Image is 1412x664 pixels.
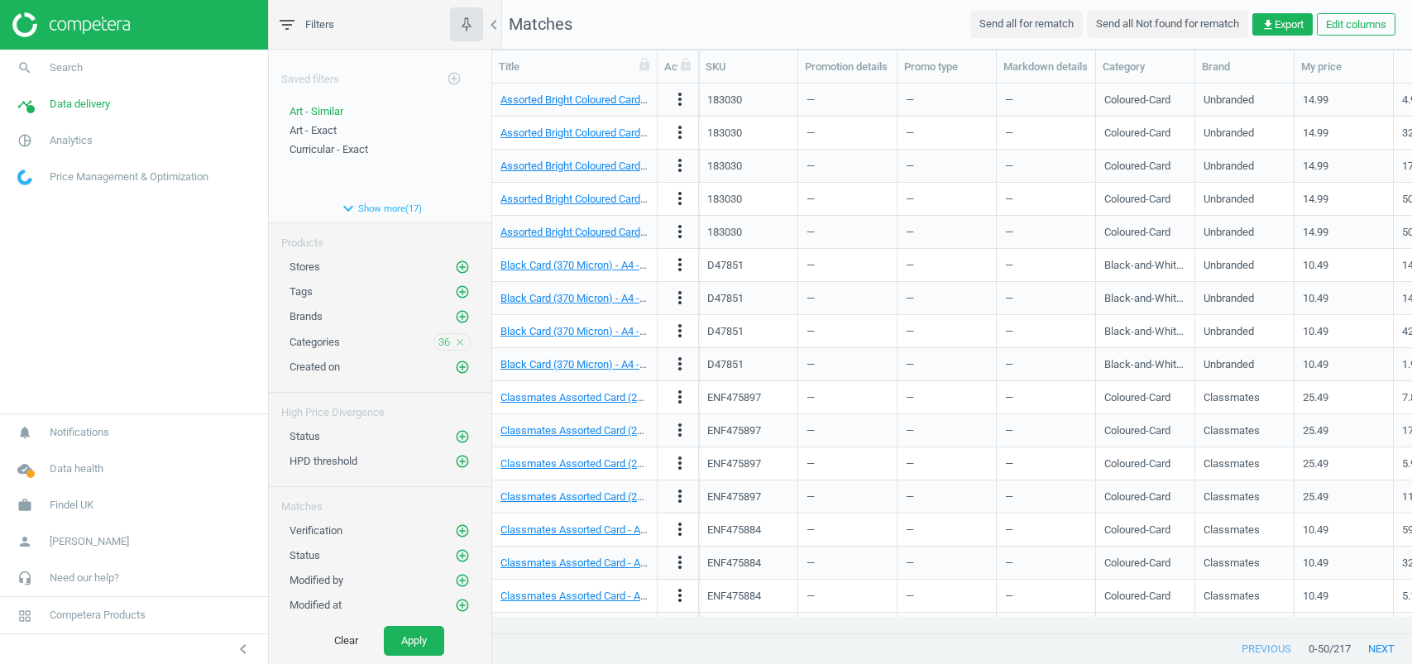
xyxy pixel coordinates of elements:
[707,589,761,604] div: ENF475884
[707,159,742,174] div: 183030
[670,420,690,442] button: more_vert
[1104,556,1170,571] div: Coloured-Card
[1005,449,1087,478] div: —
[455,454,470,469] i: add_circle_outline
[9,490,41,521] i: work
[454,428,471,445] button: add_circle_outline
[1303,383,1385,412] div: 25.49
[290,524,342,537] span: Verification
[707,93,742,107] div: 183030
[904,60,989,74] div: Promo type
[707,324,744,339] div: D47851
[384,626,444,656] button: Apply
[707,258,744,273] div: D47851
[906,118,988,147] div: —
[807,118,888,147] div: —
[906,383,988,412] div: —
[290,143,368,155] span: Curricular - Exact
[1087,11,1248,37] button: Send all Not found for rematch
[670,486,690,508] button: more_vert
[670,321,690,342] button: more_vert
[805,60,890,74] div: Promotion details
[906,350,988,379] div: —
[707,192,742,207] div: 183030
[1301,60,1386,74] div: My price
[670,288,690,309] button: more_vert
[1204,423,1260,438] div: Classmates
[455,523,470,538] i: add_circle_outline
[1005,482,1087,511] div: —
[670,552,690,574] button: more_vert
[1103,60,1188,74] div: Category
[1104,126,1170,141] div: Coloured-Card
[9,88,41,120] i: timeline
[438,62,471,96] button: add_circle_outline
[670,89,690,109] i: more_vert
[1204,523,1260,537] div: Classmates
[9,52,41,84] i: search
[455,309,470,324] i: add_circle_outline
[707,490,761,504] div: ENF475897
[50,97,110,112] span: Data delivery
[707,423,761,438] div: ENF475897
[1005,383,1087,412] div: —
[1303,581,1385,610] div: 10.49
[1005,350,1087,379] div: —
[1303,350,1385,379] div: 10.49
[706,60,791,74] div: SKU
[1317,13,1395,36] button: Edit columns
[807,614,888,643] div: —
[670,288,690,308] i: more_vert
[50,571,119,585] span: Need our help?
[807,184,888,213] div: —
[1104,192,1170,207] div: Coloured-Card
[455,284,470,299] i: add_circle_outline
[290,455,357,467] span: HPD threshold
[707,291,744,306] div: D47851
[1204,456,1260,471] div: Classmates
[670,321,690,341] i: more_vert
[455,429,470,444] i: add_circle_outline
[50,133,93,148] span: Analytics
[1303,118,1385,147] div: 14.99
[1202,60,1287,74] div: Brand
[807,482,888,511] div: —
[807,251,888,279] div: —
[807,350,888,379] div: —
[1252,13,1313,36] button: get_appExport
[670,122,690,142] i: more_vert
[1303,416,1385,445] div: 25.49
[670,519,690,541] button: more_vert
[670,486,690,506] i: more_vert
[670,387,690,407] i: more_vert
[500,292,744,304] a: Black Card (370 Micron) - A4 - Pack of 100 100 Pack
[338,198,358,218] i: expand_more
[670,89,690,111] button: more_vert
[1204,490,1260,504] div: Classmates
[1005,581,1087,610] div: —
[1303,317,1385,346] div: 10.49
[1204,390,1260,405] div: Classmates
[906,548,988,577] div: —
[807,548,888,577] div: —
[12,12,130,37] img: ajHJNr6hYgQAAAAASUVORK5CYII=
[1204,126,1254,141] div: Unbranded
[807,85,888,114] div: —
[9,417,41,448] i: notifications
[670,189,690,208] i: more_vert
[455,260,470,275] i: add_circle_outline
[499,60,650,74] div: Title
[290,310,323,322] span: Brands
[1303,548,1385,577] div: 10.49
[1351,634,1412,664] button: next
[455,548,470,563] i: add_circle_outline
[269,487,491,514] div: Matches
[290,124,337,136] span: Art - Exact
[1204,324,1254,339] div: Unbranded
[455,598,470,613] i: add_circle_outline
[1261,18,1275,31] i: get_app
[707,390,761,405] div: ENF475897
[670,552,690,572] i: more_vert
[1005,251,1087,279] div: —
[807,217,888,246] div: —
